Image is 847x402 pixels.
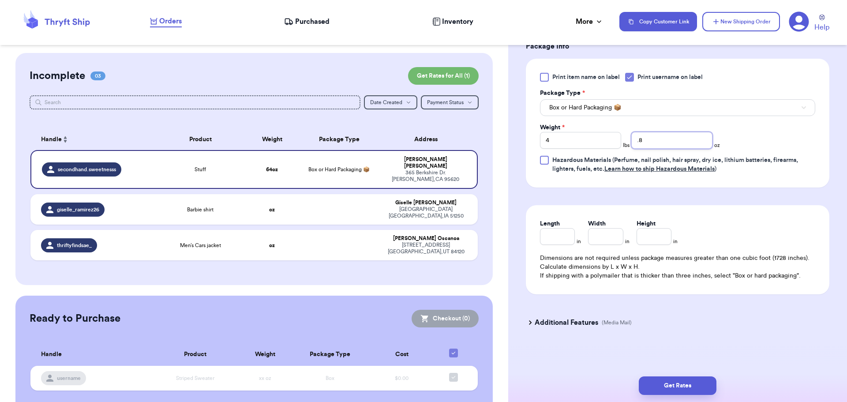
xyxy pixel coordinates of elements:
[526,41,829,52] h3: Package Info
[156,129,245,150] th: Product
[552,73,620,82] span: Print item name on label
[295,16,330,27] span: Purchased
[291,343,369,366] th: Package Type
[239,343,291,366] th: Weight
[385,169,466,183] div: 365 Berkshire Dr. [PERSON_NAME] , CA 95620
[30,69,85,83] h2: Incomplete
[30,312,120,326] h2: Ready to Purchase
[637,73,703,82] span: Print username on label
[576,16,603,27] div: More
[379,129,478,150] th: Address
[326,376,334,381] span: Box
[442,16,473,27] span: Inventory
[266,167,278,172] strong: 64 oz
[602,319,632,326] p: (Media Mail)
[540,254,815,280] div: Dimensions are not required unless package measures greater than one cubic foot (1728 inches). Ca...
[62,134,69,145] button: Sort ascending
[395,376,409,381] span: $0.00
[421,95,479,109] button: Payment Status
[702,12,780,31] button: New Shipping Order
[619,12,697,31] button: Copy Customer Link
[180,242,221,249] span: Men’s Cars jacket
[369,343,435,366] th: Cost
[385,199,467,206] div: Giselle [PERSON_NAME]
[159,16,182,26] span: Orders
[245,129,299,150] th: Weight
[637,219,656,228] label: Height
[408,67,479,85] button: Get Rates for All (1)
[364,95,417,109] button: Date Created
[535,317,598,328] h3: Additional Features
[385,242,467,255] div: [STREET_ADDRESS] [GEOGRAPHIC_DATA] , UT 84120
[308,167,370,172] span: Box or Hard Packaging 📦
[588,219,606,228] label: Width
[412,310,479,327] button: Checkout (0)
[714,142,720,149] span: oz
[30,95,361,109] input: Search
[284,16,330,27] a: Purchased
[814,15,829,33] a: Help
[427,100,464,105] span: Payment Status
[57,242,92,249] span: thriftyfindsae_
[152,343,239,366] th: Product
[540,219,560,228] label: Length
[540,99,815,116] button: Box or Hard Packaging 📦
[370,100,402,105] span: Date Created
[673,238,678,245] span: in
[540,89,585,98] label: Package Type
[57,375,81,382] span: username
[176,376,214,381] span: Striped Sweater
[269,207,275,212] strong: oz
[41,135,62,144] span: Handle
[58,166,116,173] span: secondhand.sweetnesss
[577,238,581,245] span: in
[299,129,379,150] th: Package Type
[814,22,829,33] span: Help
[552,157,611,163] span: Hazardous Materials
[269,243,275,248] strong: oz
[259,376,271,381] span: xx oz
[195,166,206,173] span: Stuff
[540,271,815,280] p: If shipping with a polymailer that is thicker than three inches, select "Box or hard packaging".
[385,206,467,219] div: [GEOGRAPHIC_DATA] [GEOGRAPHIC_DATA] , IA 51250
[552,157,798,172] span: (Perfume, nail polish, hair spray, dry ice, lithium batteries, firearms, lighters, fuels, etc. )
[90,71,105,80] span: 03
[639,376,716,395] button: Get Rates
[625,238,630,245] span: in
[623,142,630,149] span: lbs
[385,235,467,242] div: [PERSON_NAME] Oscanoa
[385,156,466,169] div: [PERSON_NAME] [PERSON_NAME]
[187,206,214,213] span: Barbie shirt
[604,166,715,172] a: Learn how to ship Hazardous Materials
[150,16,182,27] a: Orders
[57,206,99,213] span: giselle_ramirez26
[41,350,62,359] span: Handle
[549,103,621,112] span: Box or Hard Packaging 📦
[540,123,565,132] label: Weight
[432,16,473,27] a: Inventory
